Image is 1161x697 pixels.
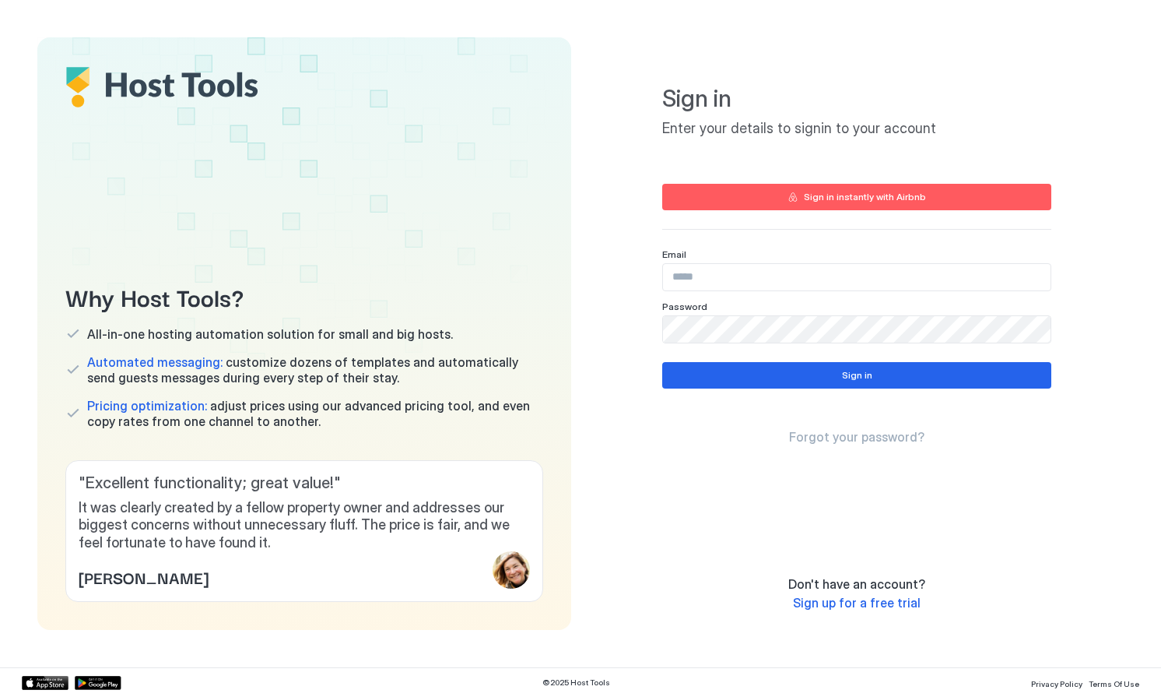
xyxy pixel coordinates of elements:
span: Pricing optimization: [87,398,207,414]
span: It was clearly created by a fellow property owner and addresses our biggest concerns without unne... [79,499,530,552]
input: Input Field [663,316,1051,343]
a: Terms Of Use [1089,674,1139,691]
a: Google Play Store [75,676,121,690]
span: Forgot your password? [789,429,924,445]
span: © 2025 Host Tools [542,678,610,688]
span: adjust prices using our advanced pricing tool, and even copy rates from one channel to another. [87,398,543,429]
div: Sign in [842,368,872,382]
input: Input Field [663,264,1051,290]
span: Don't have an account? [788,576,925,592]
span: Automated messaging: [87,354,223,370]
span: Password [662,301,707,312]
a: Privacy Policy [1031,674,1082,691]
button: Sign in [662,362,1051,389]
div: Sign in instantly with Airbnb [804,190,926,204]
span: All-in-one hosting automation solution for small and big hosts. [87,326,453,342]
span: Email [662,248,686,260]
span: Sign in [662,84,1051,114]
span: Sign up for a free trial [793,595,921,611]
button: Sign in instantly with Airbnb [662,184,1051,210]
span: [PERSON_NAME] [79,565,209,589]
a: App Store [22,676,68,690]
div: profile [493,551,530,589]
span: Why Host Tools? [65,279,543,314]
span: Terms Of Use [1089,679,1139,688]
span: " Excellent functionality; great value! " [79,473,530,493]
span: Privacy Policy [1031,679,1082,688]
a: Forgot your password? [789,429,924,445]
span: Enter your details to signin to your account [662,120,1051,138]
a: Sign up for a free trial [793,595,921,611]
span: customize dozens of templates and automatically send guests messages during every step of their s... [87,354,543,385]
